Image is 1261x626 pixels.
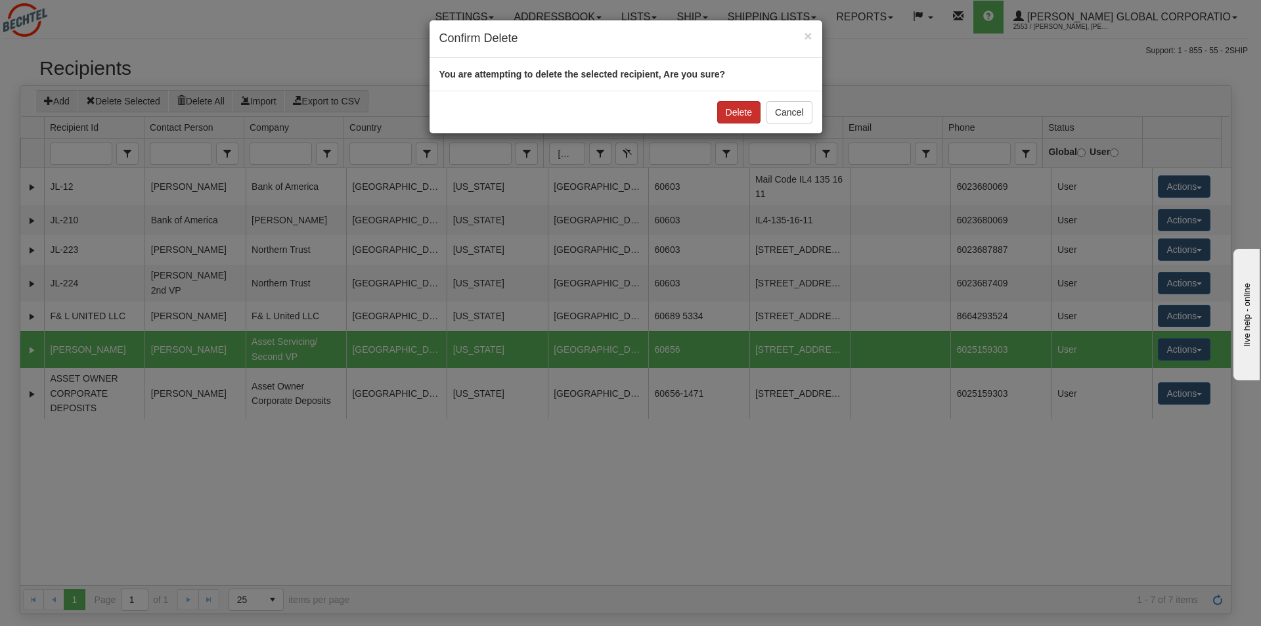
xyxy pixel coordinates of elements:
strong: You are attempting to delete the selected recipient, Are you sure? [439,69,726,79]
h4: Confirm Delete [439,30,812,47]
span: × [804,28,812,43]
button: Delete [717,101,761,123]
iframe: chat widget [1231,246,1260,380]
button: Cancel [766,101,812,123]
div: live help - online [10,11,122,21]
button: Close [804,29,812,43]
